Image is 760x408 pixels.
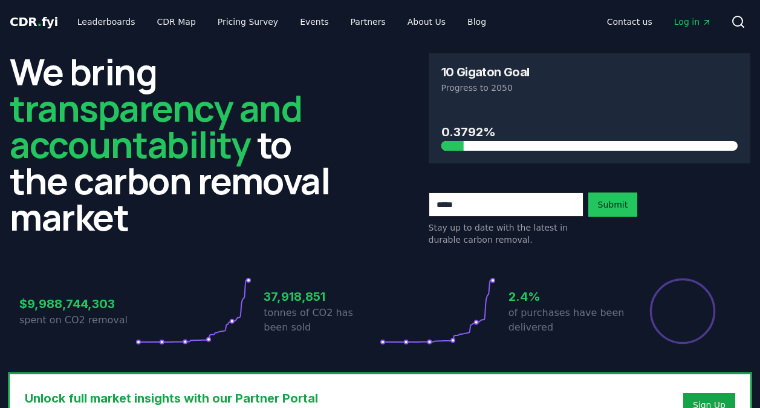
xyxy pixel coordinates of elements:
[341,11,395,33] a: Partners
[68,11,145,33] a: Leaderboards
[290,11,338,33] a: Events
[19,295,135,313] h3: $9,988,744,303
[264,306,380,335] p: tonnes of CO2 has been sold
[674,16,712,28] span: Log in
[664,11,721,33] a: Log in
[208,11,288,33] a: Pricing Survey
[441,82,738,94] p: Progress to 2050
[597,11,662,33] a: Contact us
[10,15,58,29] span: CDR fyi
[508,288,625,306] h3: 2.4%
[508,306,625,335] p: of purchases have been delivered
[10,13,58,30] a: CDR.fyi
[264,288,380,306] h3: 37,918,851
[649,277,716,345] div: Percentage of sales delivered
[25,389,551,407] h3: Unlock full market insights with our Partner Portal
[441,123,738,141] h3: 0.3792%
[19,313,135,327] p: spent on CO2 removal
[10,53,332,235] h2: We bring to the carbon removal market
[10,83,302,169] span: transparency and accountability
[429,222,583,246] p: Stay up to date with the latest in durable carbon removal.
[68,11,496,33] nav: Main
[597,11,721,33] nav: Main
[588,192,638,217] button: Submit
[37,15,42,29] span: .
[458,11,496,33] a: Blog
[398,11,455,33] a: About Us
[441,66,530,78] h3: 10 Gigaton Goal
[148,11,206,33] a: CDR Map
